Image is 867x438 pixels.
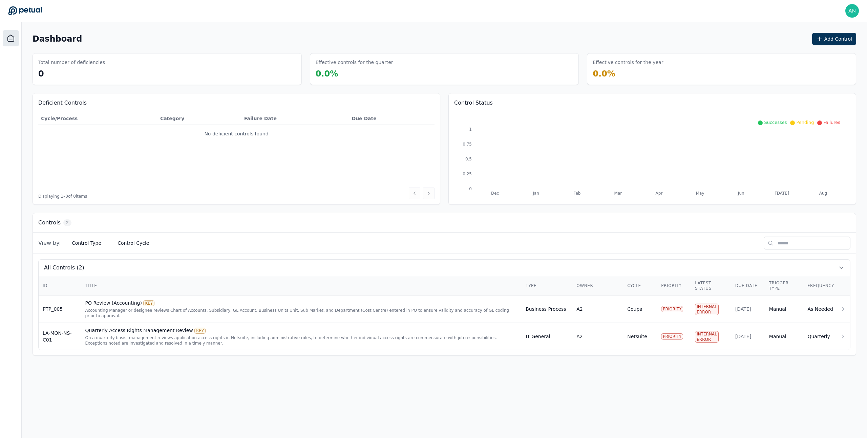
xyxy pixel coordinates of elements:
td: No deficient controls found [38,125,435,143]
span: All Controls (2) [44,264,84,272]
div: Internal Error [695,331,719,343]
div: PO Review (Accounting) [85,300,518,306]
h3: Total number of deficiencies [38,59,105,66]
th: Owner [572,276,623,295]
tspan: [DATE] [775,191,789,196]
div: KEY [194,328,206,334]
div: [DATE] [735,333,761,340]
div: Internal Error [695,304,719,315]
button: Control Type [66,237,107,249]
th: Cycle/Process [38,112,157,125]
th: Latest Status [691,276,731,295]
a: Go to Dashboard [8,6,42,16]
span: 0.0 % [593,69,615,79]
div: On a quarterly basis, management reviews application access rights in Netsuite, including adminis... [85,335,518,346]
h3: Control Status [454,99,850,107]
div: PRIORITY [661,333,683,340]
tspan: 1 [469,127,472,132]
div: Accounting Manager or designee reviews Chart of Accounts, Subsidiary, GL Account, Business Units ... [85,308,518,319]
tspan: 0.75 [463,142,472,147]
td: PTP_005 [39,295,81,323]
th: Due Date [731,276,765,295]
div: KEY [143,300,154,306]
tspan: Jan [532,191,539,196]
tspan: Mar [614,191,622,196]
h3: Effective controls for the quarter [316,59,393,66]
a: Dashboard [3,30,19,46]
span: Pending [796,120,814,125]
tspan: 0.25 [463,172,472,176]
th: Type [522,276,572,295]
th: Title [81,276,522,295]
tspan: Feb [573,191,580,196]
span: View by: [38,239,61,247]
span: 0 [38,69,44,79]
th: ID [39,276,81,295]
tspan: 0 [469,187,472,191]
td: As Needed [803,295,838,323]
button: Add Control [812,33,856,45]
td: LA-MON-NS-C01 [39,323,81,350]
tspan: 0.5 [465,157,472,161]
th: Category [157,112,241,125]
span: Successes [764,120,787,125]
img: andrew+doordash@petual.ai [845,4,859,18]
h1: Dashboard [33,34,82,44]
th: Trigger Type [765,276,804,295]
tspan: Dec [491,191,499,196]
td: Business Process [522,295,572,323]
tspan: Aug [819,191,827,196]
td: Quarterly [803,323,838,350]
div: Netsuite [627,333,647,340]
th: Priority [657,276,691,295]
div: Coupa [627,306,642,312]
div: A2 [576,306,583,312]
div: A2 [576,333,583,340]
div: PRIORITY [661,306,683,312]
td: Manual [765,323,804,350]
div: Quarterly Access Rights Management Review [85,327,518,334]
h3: Deficient Controls [38,99,435,107]
span: 0.0 % [316,69,338,79]
tspan: May [696,191,704,196]
span: 2 [63,219,71,226]
span: Failures [823,120,840,125]
button: All Controls (2) [39,260,850,276]
h3: Effective controls for the year [593,59,663,66]
span: Displaying 1– 0 of 0 items [38,194,87,199]
th: Cycle [623,276,657,295]
td: Manual [765,295,804,323]
th: Failure Date [241,112,349,125]
button: Control Cycle [112,237,154,249]
th: Due Date [349,112,435,125]
tspan: Jun [738,191,744,196]
tspan: Apr [656,191,663,196]
div: [DATE] [735,306,761,312]
th: Frequency [803,276,838,295]
h3: Controls [38,219,61,227]
td: IT General [522,323,572,350]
